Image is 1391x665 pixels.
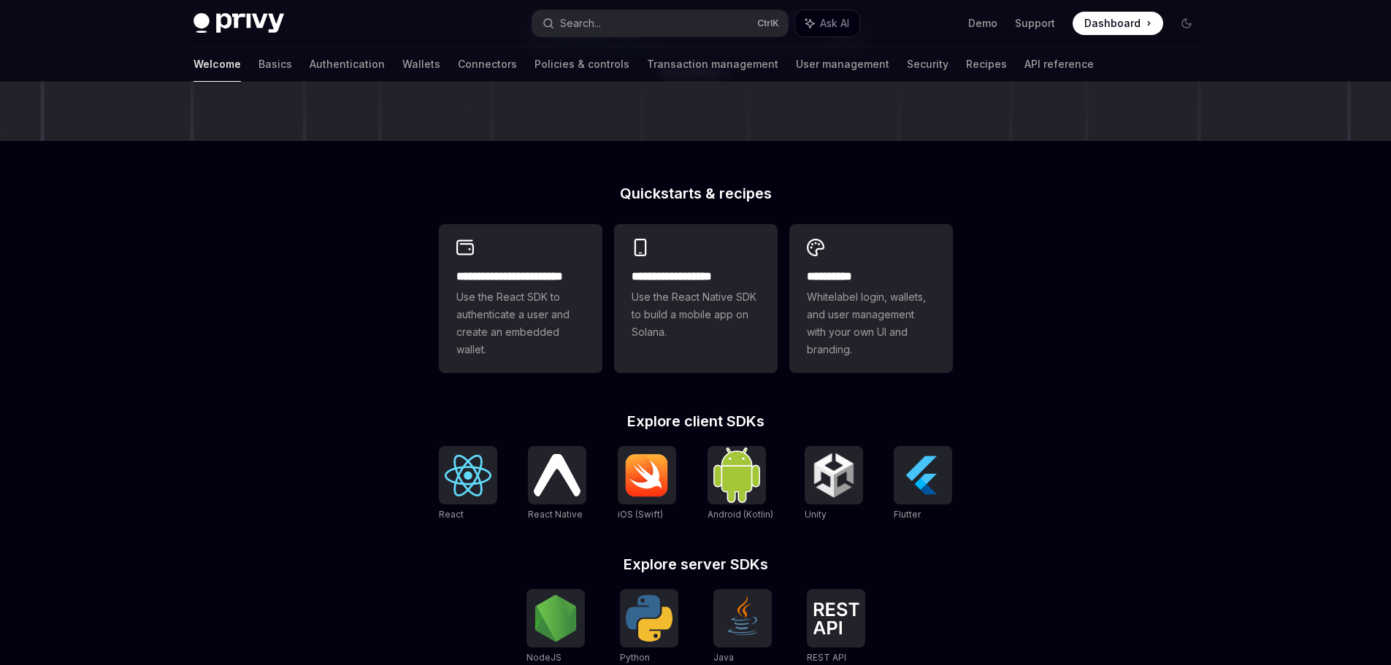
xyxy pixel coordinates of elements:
a: Wallets [402,47,440,82]
div: Search... [560,15,601,32]
a: Welcome [193,47,241,82]
h2: Explore client SDKs [439,414,953,428]
h2: Explore server SDKs [439,557,953,572]
a: Recipes [966,47,1007,82]
img: React Native [534,454,580,496]
span: Python [620,652,650,663]
a: Transaction management [647,47,778,82]
a: Android (Kotlin)Android (Kotlin) [708,446,773,522]
a: Basics [258,47,292,82]
img: dark logo [193,13,284,34]
a: PythonPython [620,589,678,665]
a: iOS (Swift)iOS (Swift) [618,446,676,522]
a: Connectors [458,47,517,82]
img: Unity [811,452,857,499]
button: Toggle dark mode [1175,12,1198,35]
span: Unity [805,509,827,520]
span: iOS (Swift) [618,509,663,520]
img: Java [719,595,766,642]
a: Support [1015,16,1055,31]
span: Ctrl K [757,18,779,29]
a: Authentication [310,47,385,82]
a: Policies & controls [534,47,629,82]
a: UnityUnity [805,446,863,522]
span: REST API [807,652,846,663]
a: User management [796,47,889,82]
button: Search...CtrlK [532,10,788,36]
button: Ask AI [795,10,859,36]
span: React Native [528,509,583,520]
h2: Quickstarts & recipes [439,186,953,201]
span: Ask AI [820,16,849,31]
img: Android (Kotlin) [713,447,760,502]
a: NodeJSNodeJS [526,589,585,665]
a: REST APIREST API [807,589,865,665]
a: JavaJava [713,589,772,665]
a: FlutterFlutter [894,446,952,522]
span: Use the React SDK to authenticate a user and create an embedded wallet. [456,288,585,358]
span: Whitelabel login, wallets, and user management with your own UI and branding. [807,288,935,358]
span: Flutter [894,509,921,520]
span: Dashboard [1084,16,1141,31]
img: REST API [813,602,859,634]
span: NodeJS [526,652,562,663]
a: API reference [1024,47,1094,82]
a: React NativeReact Native [528,446,586,522]
a: Dashboard [1073,12,1163,35]
span: Android (Kotlin) [708,509,773,520]
a: **** **** **** ***Use the React Native SDK to build a mobile app on Solana. [614,224,778,373]
img: NodeJS [532,595,579,642]
a: **** *****Whitelabel login, wallets, and user management with your own UI and branding. [789,224,953,373]
span: React [439,509,464,520]
a: Demo [968,16,997,31]
a: ReactReact [439,446,497,522]
span: Java [713,652,734,663]
span: Use the React Native SDK to build a mobile app on Solana. [632,288,760,341]
img: React [445,455,491,496]
img: iOS (Swift) [624,453,670,497]
img: Python [626,595,672,642]
img: Flutter [900,452,946,499]
a: Security [907,47,949,82]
